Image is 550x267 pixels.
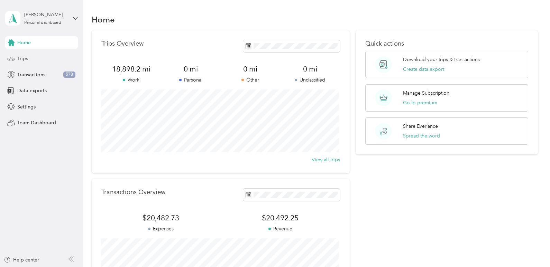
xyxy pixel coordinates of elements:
[280,76,340,84] p: Unclassified
[17,119,56,126] span: Team Dashboard
[17,39,31,46] span: Home
[17,71,45,78] span: Transactions
[403,56,480,63] p: Download your trips & transactions
[24,11,67,18] div: [PERSON_NAME]
[403,123,438,130] p: Share Everlance
[221,225,340,232] p: Revenue
[403,66,444,73] button: Create data export
[403,89,449,97] p: Manage Subscription
[511,228,550,267] iframe: Everlance-gr Chat Button Frame
[101,76,161,84] p: Work
[221,213,340,223] span: $20,492.25
[312,156,340,163] button: View all trips
[403,99,437,106] button: Go to premium
[17,103,36,111] span: Settings
[221,76,280,84] p: Other
[17,55,28,62] span: Trips
[161,64,220,74] span: 0 mi
[161,76,220,84] p: Personal
[63,71,75,78] span: 578
[403,132,440,140] button: Spread the word
[17,87,47,94] span: Data exports
[221,64,280,74] span: 0 mi
[4,256,39,264] button: Help center
[101,40,144,47] p: Trips Overview
[101,64,161,74] span: 18,898.2 mi
[101,189,165,196] p: Transactions Overview
[24,21,61,25] div: Personal dashboard
[101,225,221,232] p: Expenses
[365,40,528,47] p: Quick actions
[92,16,115,23] h1: Home
[101,213,221,223] span: $20,482.73
[280,64,340,74] span: 0 mi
